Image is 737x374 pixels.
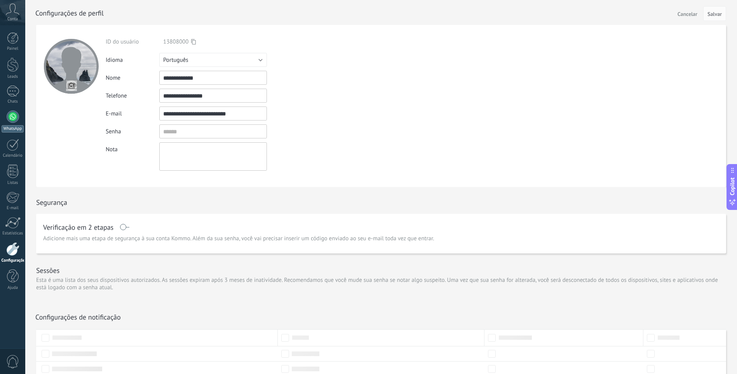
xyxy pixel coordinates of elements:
[43,223,113,232] h1: Verificação em 2 etapas
[36,276,726,291] p: Esta é uma lista dos seus dispositivos autorizados. As sessões expiram após 3 meses de inatividad...
[2,231,24,236] div: Estatísticas
[2,206,24,211] div: E-mail
[2,74,24,79] div: Leads
[159,53,267,67] button: Português
[163,56,188,64] span: Português
[163,38,188,45] span: 13808000
[2,180,24,185] div: Listas
[106,110,159,117] div: E-mail
[707,11,722,17] span: Salvar
[106,74,159,82] div: Nome
[2,125,24,133] div: WhatsApp
[678,11,697,17] span: Cancelar
[106,92,159,100] div: Telefone
[36,266,59,275] h1: Sessões
[2,99,24,104] div: Chats
[2,258,24,263] div: Configurações
[728,178,736,196] span: Copilot
[2,46,24,51] div: Painel
[674,7,700,20] button: Cancelar
[2,153,24,158] div: Calendário
[2,285,24,290] div: Ajuda
[106,56,159,64] div: Idioma
[36,198,67,207] h1: Segurança
[43,235,719,242] p: Adicione mais uma etapa de segurança à sua conta Kommo. Além da sua senha, você vai precisar inse...
[106,142,159,153] div: Nota
[35,313,121,322] h1: Configurações de notificação
[106,128,159,135] div: Senha
[106,38,159,45] div: ID do usuário
[703,6,726,21] button: Salvar
[7,17,18,22] span: Conta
